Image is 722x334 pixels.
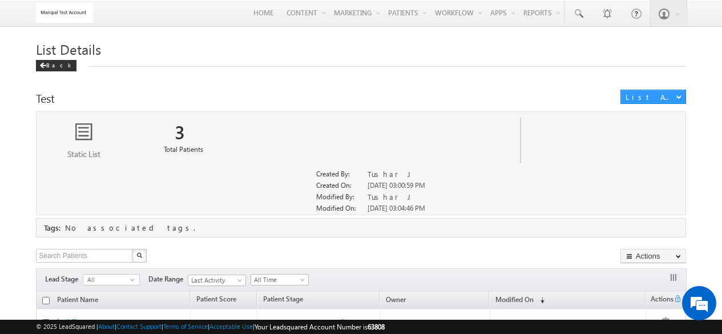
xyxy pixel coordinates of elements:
[116,323,162,330] a: Contact Support
[36,40,101,58] span: List Details
[191,293,242,308] a: Patient Score
[255,323,385,331] span: Your Leadsquared Account Number is
[188,275,243,285] span: Last Activity
[495,295,534,304] span: Modified On
[626,92,674,102] div: List Actions
[316,203,364,215] div: Modified On:
[316,192,364,203] div: Modified By:
[148,274,188,284] span: Date Range
[535,296,544,305] span: (sorted descending)
[316,169,364,180] div: Created By:
[164,145,203,154] span: Total Patients
[646,293,673,308] span: Actions
[130,277,139,282] span: select
[36,59,82,69] a: Back
[368,192,414,202] span: Tushar J
[36,90,575,106] div: Test
[368,323,385,331] span: 63808
[495,317,640,327] div: [DATE] 03:04 PM
[251,275,305,285] span: All Time
[490,293,550,308] a: Modified On (sorted descending)
[386,317,484,327] div: [PERSON_NAME]
[209,323,253,330] a: Acceptable Use
[620,249,686,263] button: Actions
[368,180,466,192] div: [DATE] 03:00:59 PM
[44,223,60,232] span: Tags:
[196,317,252,327] div: 0
[316,180,364,192] div: Created On:
[98,323,115,330] a: About
[37,149,131,159] p: Static List
[620,90,686,104] button: List Actions
[162,116,205,144] div: 3
[196,295,236,303] span: Patient Score
[257,293,309,308] a: Patient Stage
[368,203,466,215] div: [DATE] 03:04:46 PM
[83,275,130,285] span: All
[42,297,50,304] input: Check all records
[163,323,208,330] a: Terms of Service
[36,60,76,71] div: Back
[71,317,95,326] a: Shaurya
[65,223,195,232] span: No associated tags.
[188,275,246,286] a: Last Activity
[386,295,406,304] span: Owner
[263,295,303,303] span: Patient Stage
[45,274,83,284] span: Lead Stage
[368,169,414,179] span: Tushar J
[51,293,104,308] a: Patient Name
[263,317,374,327] div: Not Contacted
[251,274,309,285] a: All Time
[136,252,142,258] img: Search
[36,3,93,23] img: Custom Logo
[36,321,385,332] span: © 2025 LeadSquared | | | | |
